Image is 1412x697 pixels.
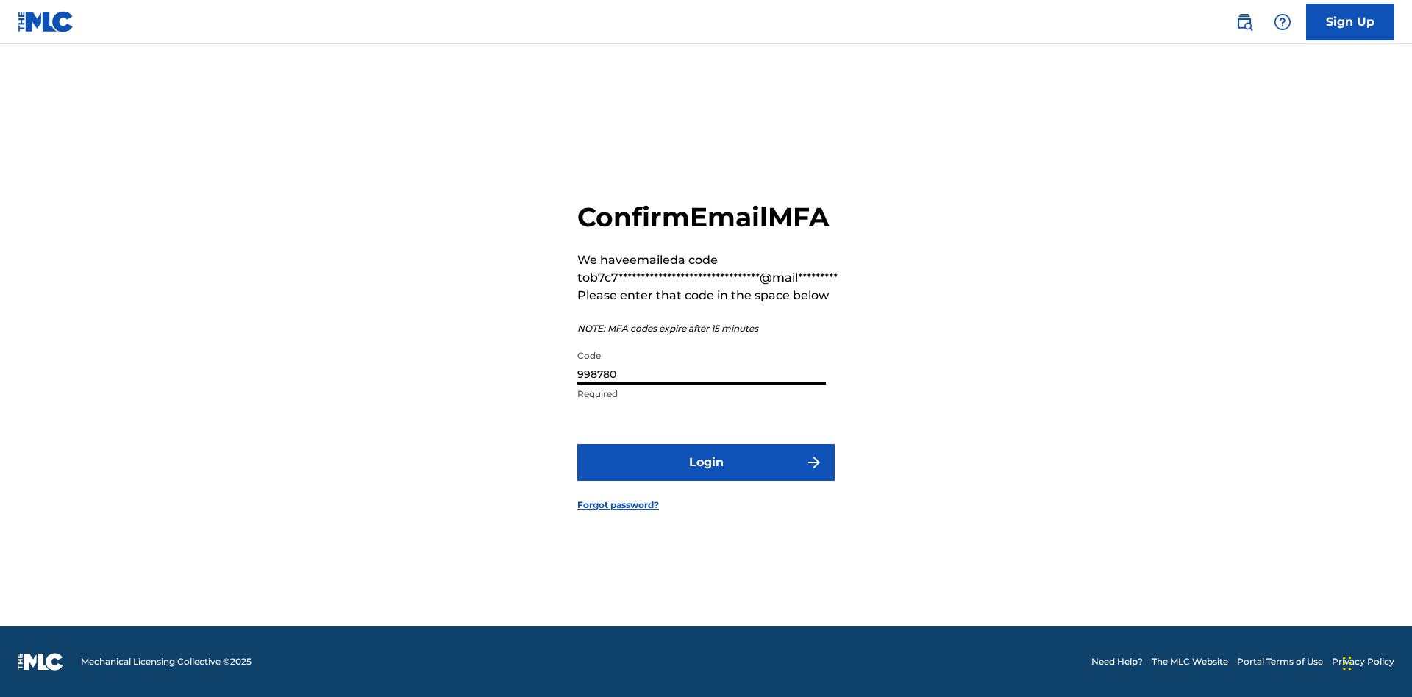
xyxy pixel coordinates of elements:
img: f7272a7cc735f4ea7f67.svg [805,454,823,471]
img: logo [18,653,63,671]
a: Need Help? [1091,655,1143,668]
p: Required [577,387,826,401]
div: Help [1268,7,1297,37]
img: MLC Logo [18,11,74,32]
img: search [1235,13,1253,31]
div: Drag [1343,641,1352,685]
a: The MLC Website [1152,655,1228,668]
img: help [1274,13,1291,31]
iframe: Chat Widget [1338,626,1412,697]
a: Portal Terms of Use [1237,655,1323,668]
a: Public Search [1230,7,1259,37]
p: Please enter that code in the space below [577,287,838,304]
a: Forgot password? [577,498,659,512]
a: Privacy Policy [1332,655,1394,668]
span: Mechanical Licensing Collective © 2025 [81,655,252,668]
a: Sign Up [1306,4,1394,40]
h2: Confirm Email MFA [577,201,838,234]
button: Login [577,444,835,481]
p: NOTE: MFA codes expire after 15 minutes [577,322,838,335]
